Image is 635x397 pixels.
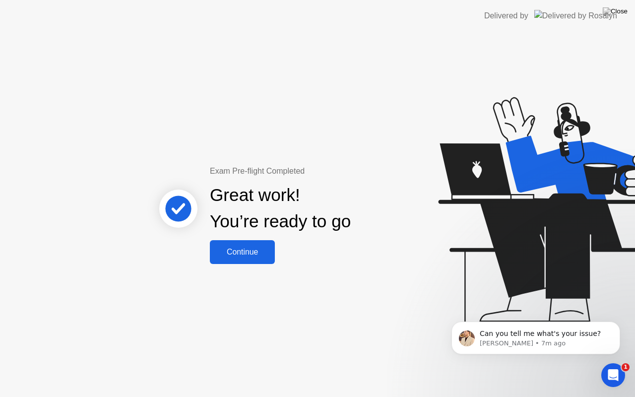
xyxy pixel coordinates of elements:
div: Continue [213,248,272,257]
img: Delivered by Rosalyn [534,10,617,21]
iframe: Intercom notifications message [437,301,635,370]
div: Exam Pre-flight Completed [210,165,415,177]
button: Continue [210,240,275,264]
img: Close [603,7,628,15]
span: 1 [622,363,630,371]
div: Delivered by [484,10,528,22]
div: Great work! You’re ready to go [210,182,351,235]
iframe: Intercom live chat [601,363,625,387]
